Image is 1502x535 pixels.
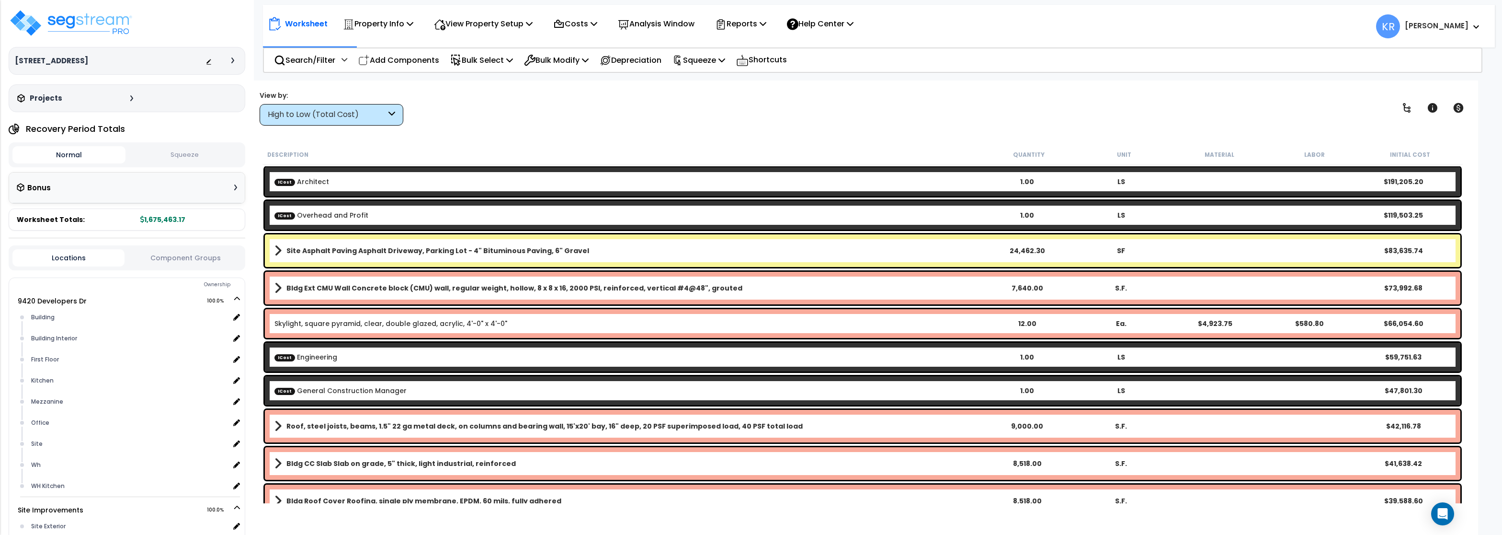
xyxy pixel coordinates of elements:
b: [PERSON_NAME] [1405,21,1468,31]
div: Ownership [28,279,245,291]
div: WH Kitchen [29,480,229,492]
p: Costs [553,17,597,30]
div: 1.00 [980,352,1074,362]
a: Custom Item [274,386,407,395]
div: S.F. [1074,459,1168,468]
div: Mezzanine [29,396,229,407]
div: Kitchen [29,375,229,386]
span: KR [1376,14,1400,38]
div: 1.00 [980,386,1074,395]
b: Bldg Roof Cover Roofing, single ply membrane, EPDM, 60 mils, fully adhered [286,496,561,506]
div: View by: [260,91,403,100]
div: Building [29,312,229,323]
p: Bulk Select [450,54,513,67]
div: Site [29,438,229,450]
div: Site Exterior [29,521,229,532]
img: logo_pro_r.png [9,9,133,37]
div: Add Components [353,49,444,71]
div: First Floor [29,354,229,365]
small: Initial Cost [1390,151,1430,159]
b: Roof, steel joists, beams, 1.5" 22 ga metal deck, on columns and bearing wall, 15'x20' bay, 16" d... [286,421,803,431]
div: 8,518.00 [980,459,1074,468]
div: 8,518.00 [980,496,1074,506]
p: Bulk Modify [524,54,589,67]
span: 100.0% [207,504,232,516]
div: $191,205.20 [1356,177,1450,186]
div: $47,801.30 [1356,386,1450,395]
div: LS [1074,210,1168,220]
div: High to Low (Total Cost) [268,109,386,120]
button: Squeeze [128,147,241,163]
span: ICost [274,212,295,219]
a: 9420 Developers Dr 100.0% [18,296,87,306]
p: Analysis Window [618,17,694,30]
a: Assembly Title [274,457,980,470]
h3: Projects [30,93,62,103]
div: LS [1074,352,1168,362]
div: 12.00 [980,319,1074,328]
a: Custom Item [274,210,368,220]
div: 24,462.30 [980,246,1074,256]
div: $119,503.25 [1356,210,1450,220]
div: $66,054.60 [1356,319,1450,328]
small: Description [267,151,308,159]
p: Search/Filter [274,54,335,67]
a: Assembly Title [274,419,980,433]
span: ICost [274,354,295,361]
a: Assembly Title [274,244,980,257]
small: Material [1205,151,1235,159]
div: S.F. [1074,283,1168,293]
div: 1.00 [980,210,1074,220]
p: Add Components [358,54,439,67]
div: $83,635.74 [1356,246,1450,256]
button: Locations [12,249,125,267]
span: ICost [274,387,295,395]
div: $41,638.42 [1356,459,1450,468]
div: Office [29,417,229,429]
button: Component Groups [129,253,241,263]
div: $4,923.75 [1169,319,1263,328]
b: 1,675,463.17 [140,215,185,224]
b: Bldg Ext CMU Wall Concrete block (CMU) wall, regular weight, hollow, 8 x 8 x 16, 2000 PSI, reinfo... [286,283,742,293]
span: 100.0% [207,295,232,307]
div: S.F. [1074,496,1168,506]
h3: [STREET_ADDRESS] [15,56,88,66]
p: Squeeze [672,54,725,67]
h4: Recovery Period Totals [26,124,125,134]
div: Open Intercom Messenger [1431,502,1454,525]
p: View Property Setup [434,17,533,30]
b: Bldg CC Slab Slab on grade, 5" thick, light industrial, reinforced [286,459,516,468]
h3: Bonus [27,184,51,192]
a: Assembly Title [274,494,980,508]
small: Quantity [1013,151,1045,159]
div: Building Interior [29,333,229,344]
div: S.F. [1074,421,1168,431]
div: 7,640.00 [980,283,1074,293]
p: Reports [715,17,766,30]
div: SF [1074,246,1168,256]
a: Custom Item [274,352,337,362]
div: Depreciation [594,49,667,71]
div: Ea. [1074,319,1168,328]
p: Depreciation [600,54,661,67]
p: Property Info [343,17,413,30]
p: Shortcuts [736,53,787,67]
button: Normal [12,146,125,163]
div: 1.00 [980,177,1074,186]
span: Worksheet Totals: [17,215,85,224]
p: Worksheet [285,17,328,30]
div: $42,116.78 [1356,421,1450,431]
div: $59,751.63 [1356,352,1450,362]
div: Wh [29,459,229,471]
a: Custom Item [274,177,329,186]
div: LS [1074,177,1168,186]
div: 9,000.00 [980,421,1074,431]
div: LS [1074,386,1168,395]
small: Labor [1305,151,1325,159]
a: Assembly Title [274,281,980,295]
small: Unit [1117,151,1132,159]
span: ICost [274,178,295,186]
div: $39,588.60 [1356,496,1450,506]
div: $73,992.68 [1356,283,1450,293]
div: Shortcuts [731,48,792,72]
